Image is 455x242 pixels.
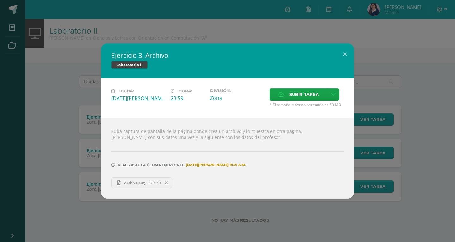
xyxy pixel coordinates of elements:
[101,118,354,198] div: Suba captura de pantalla de la página donde crea un archivo y lo muestra en otra página. [PERSON_...
[270,102,344,108] span: * El tamaño máximo permitido es 50 MB
[210,88,264,93] label: División:
[121,180,148,185] span: Archivo.png
[289,89,319,100] span: Subir tarea
[161,179,172,186] span: Remover entrega
[179,89,192,93] span: Hora:
[210,95,264,102] div: Zona
[111,95,166,102] div: [DATE][PERSON_NAME]
[336,43,354,65] button: Close (Esc)
[148,180,161,185] span: 46.95KB
[118,89,134,93] span: Fecha:
[111,61,148,69] span: Laboratorio II
[111,177,172,188] a: Archivo.png 46.95KB
[171,95,205,102] div: 23:59
[118,163,184,167] span: Realizaste la última entrega el
[111,51,344,60] h2: Ejercicio 3, Archivo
